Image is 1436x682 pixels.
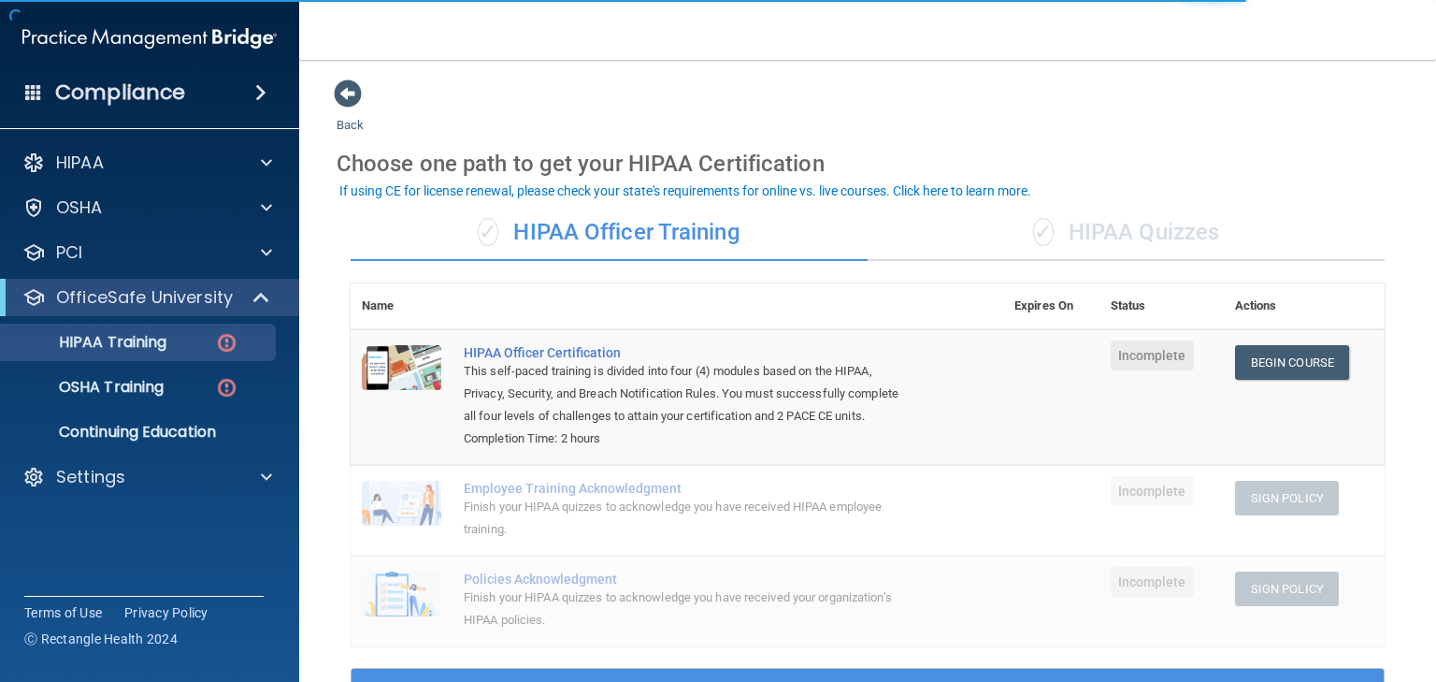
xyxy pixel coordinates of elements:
[12,333,166,352] p: HIPAA Training
[464,428,910,450] div: Completion Time: 2 hours
[56,286,233,309] p: OfficeSafe University
[22,241,272,264] a: PCI
[464,496,910,541] div: Finish your HIPAA quizzes to acknowledge you have received HIPAA employee training.
[868,205,1385,261] div: HIPAA Quizzes
[22,20,277,57] img: PMB logo
[1111,476,1194,506] span: Incomplete
[337,137,1399,191] div: Choose one path to get your HIPAA Certification
[12,378,164,397] p: OSHA Training
[1033,218,1054,246] span: ✓
[22,196,272,219] a: OSHA
[24,603,102,622] a: Terms of Use
[55,80,185,106] h4: Compliance
[339,184,1031,197] div: If using CE for license renewal, please check your state's requirements for online vs. live cours...
[22,152,272,174] a: HIPAA
[464,587,910,631] div: Finish your HIPAA quizzes to acknowledge you have received your organization’s HIPAA policies.
[464,360,910,428] div: This self-paced training is divided into four (4) modules based on the HIPAA, Privacy, Security, ...
[124,603,208,622] a: Privacy Policy
[351,205,868,261] div: HIPAA Officer Training
[478,218,498,246] span: ✓
[22,466,272,488] a: Settings
[1235,481,1339,515] button: Sign Policy
[215,376,238,399] img: danger-circle.6113f641.png
[337,181,1034,200] button: If using CE for license renewal, please check your state's requirements for online vs. live cours...
[56,241,82,264] p: PCI
[464,572,910,587] div: Policies Acknowledgment
[1235,572,1339,606] button: Sign Policy
[337,95,364,132] a: Back
[56,466,125,488] p: Settings
[464,481,910,496] div: Employee Training Acknowledgment
[464,345,910,360] a: HIPAA Officer Certification
[351,283,452,329] th: Name
[22,286,271,309] a: OfficeSafe University
[56,152,104,174] p: HIPAA
[1235,345,1349,380] a: Begin Course
[215,331,238,355] img: danger-circle.6113f641.png
[1003,283,1099,329] th: Expires On
[24,630,178,648] span: Ⓒ Rectangle Health 2024
[1111,341,1194,370] span: Incomplete
[56,196,103,219] p: OSHA
[12,423,267,442] p: Continuing Education
[1099,283,1224,329] th: Status
[1111,567,1194,597] span: Incomplete
[1224,283,1385,329] th: Actions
